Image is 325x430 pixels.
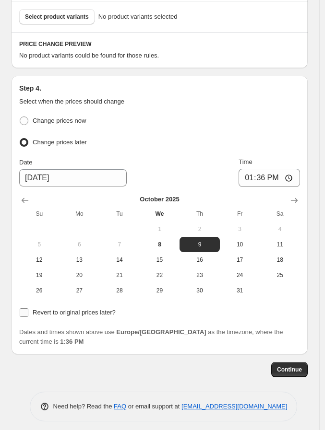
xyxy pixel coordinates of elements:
span: 6 [63,241,96,248]
button: Wednesday October 29 2025 [140,283,180,298]
button: Tuesday October 21 2025 [99,267,140,283]
button: Friday October 10 2025 [220,237,260,252]
span: No product variants could be found for those rules. [19,52,159,59]
button: Thursday October 30 2025 [180,283,220,298]
h6: PRICE CHANGE PREVIEW [19,40,300,48]
span: 11 [264,241,296,248]
span: Continue [277,366,302,373]
span: 27 [63,287,96,294]
button: Friday October 17 2025 [220,252,260,267]
button: Today Wednesday October 8 2025 [140,237,180,252]
p: Select when the prices should change [19,97,300,106]
button: Sunday October 12 2025 [19,252,60,267]
button: Wednesday October 15 2025 [140,252,180,267]
button: Continue [271,362,308,377]
button: Tuesday October 14 2025 [99,252,140,267]
span: 8 [144,241,176,248]
span: 17 [224,256,256,264]
button: Friday October 31 2025 [220,283,260,298]
button: Sunday October 5 2025 [19,237,60,252]
th: Sunday [19,206,60,221]
button: Tuesday October 28 2025 [99,283,140,298]
button: Show previous month, September 2025 [17,193,33,208]
span: 15 [144,256,176,264]
span: Su [23,210,56,218]
span: 2 [183,225,216,233]
button: Sunday October 19 2025 [19,267,60,283]
span: 28 [103,287,136,294]
button: Thursday October 9 2025 [180,237,220,252]
th: Thursday [180,206,220,221]
span: 3 [224,225,256,233]
span: 5 [23,241,56,248]
span: 25 [264,271,296,279]
span: Dates and times shown above use as the timezone, where the current time is [19,328,283,345]
button: Sunday October 26 2025 [19,283,60,298]
span: 12 [23,256,56,264]
th: Tuesday [99,206,140,221]
b: Europe/[GEOGRAPHIC_DATA] [116,328,206,336]
span: 10 [224,241,256,248]
button: Monday October 20 2025 [60,267,100,283]
button: Thursday October 16 2025 [180,252,220,267]
span: Select product variants [25,13,89,21]
input: 12:00 [239,169,300,187]
span: 22 [144,271,176,279]
button: Friday October 24 2025 [220,267,260,283]
span: Change prices now [33,117,86,124]
b: 1:36 PM [60,338,84,345]
span: 9 [183,241,216,248]
span: Revert to original prices later? [33,309,116,316]
span: 31 [224,287,256,294]
button: Show next month, November 2025 [287,193,302,208]
span: Time [239,158,252,165]
span: 7 [103,241,136,248]
input: 10/8/2025 [19,169,127,186]
button: Saturday October 11 2025 [260,237,300,252]
span: Sa [264,210,296,218]
span: 24 [224,271,256,279]
span: Date [19,159,32,166]
span: 21 [103,271,136,279]
button: Monday October 13 2025 [60,252,100,267]
span: Need help? Read the [53,403,114,410]
th: Saturday [260,206,300,221]
th: Wednesday [140,206,180,221]
a: [EMAIL_ADDRESS][DOMAIN_NAME] [181,403,287,410]
button: Saturday October 18 2025 [260,252,300,267]
span: Fr [224,210,256,218]
span: 20 [63,271,96,279]
span: or email support at [126,403,181,410]
span: 13 [63,256,96,264]
span: 23 [183,271,216,279]
span: Mo [63,210,96,218]
button: Wednesday October 1 2025 [140,221,180,237]
button: Monday October 6 2025 [60,237,100,252]
button: Thursday October 2 2025 [180,221,220,237]
span: We [144,210,176,218]
span: 18 [264,256,296,264]
span: 4 [264,225,296,233]
button: Monday October 27 2025 [60,283,100,298]
button: Thursday October 23 2025 [180,267,220,283]
button: Select product variants [19,9,95,24]
button: Tuesday October 7 2025 [99,237,140,252]
span: Tu [103,210,136,218]
span: 16 [183,256,216,264]
span: 1 [144,225,176,233]
span: 19 [23,271,56,279]
a: FAQ [114,403,126,410]
span: Change prices later [33,139,87,146]
span: No product variants selected [98,12,178,22]
button: Saturday October 4 2025 [260,221,300,237]
h2: Step 4. [19,83,300,93]
button: Saturday October 25 2025 [260,267,300,283]
span: 26 [23,287,56,294]
th: Friday [220,206,260,221]
span: 29 [144,287,176,294]
span: 14 [103,256,136,264]
button: Friday October 3 2025 [220,221,260,237]
th: Monday [60,206,100,221]
span: Th [183,210,216,218]
span: 30 [183,287,216,294]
